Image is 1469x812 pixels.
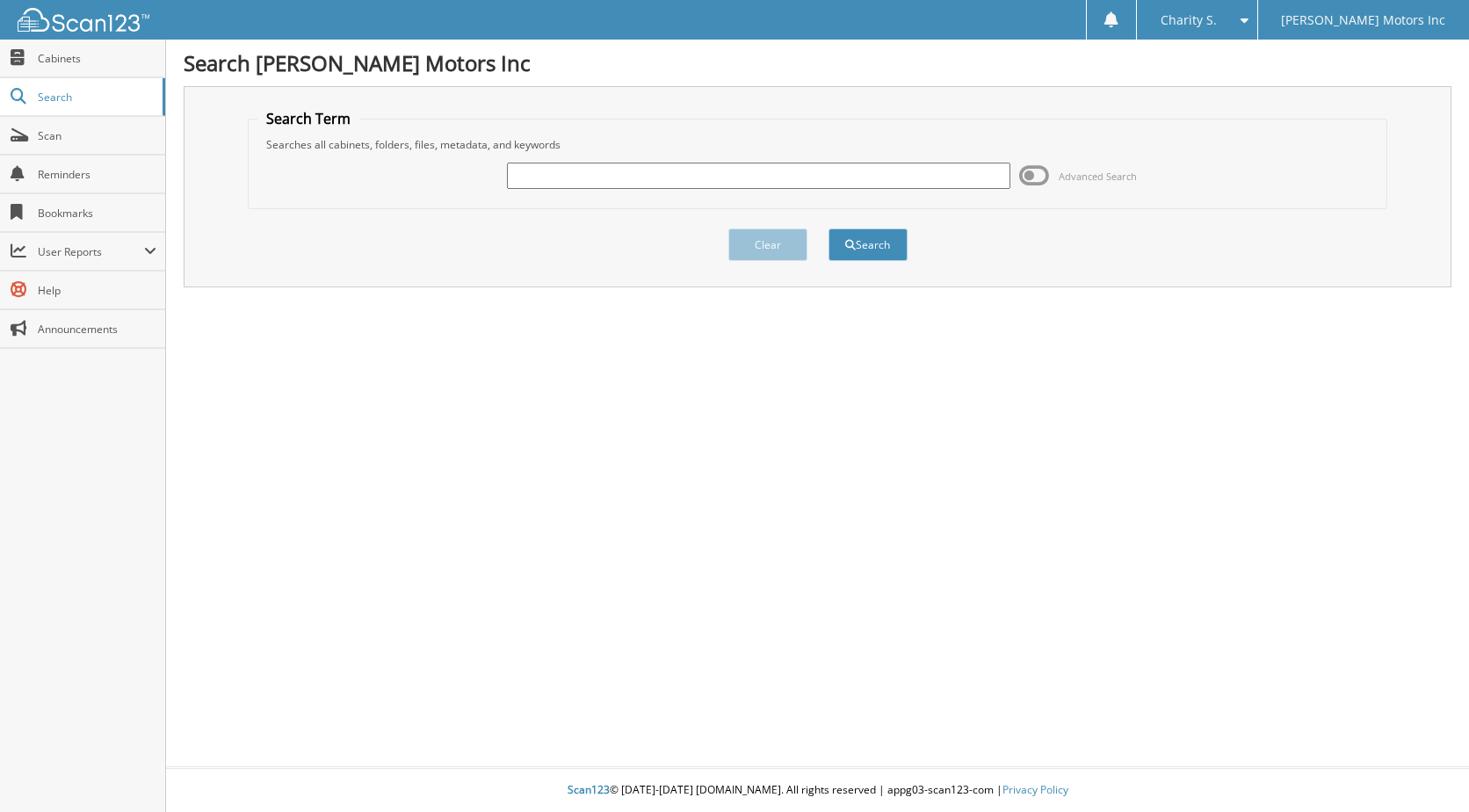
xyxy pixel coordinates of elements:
span: Cabinets [38,51,156,66]
span: Help [38,283,156,298]
a: Privacy Policy [1002,782,1068,797]
button: Clear [728,228,807,261]
button: Search [829,228,908,261]
span: Advanced Search [1059,170,1137,183]
span: Reminders [38,167,156,182]
span: [PERSON_NAME] Motors Inc [1281,15,1445,25]
span: Bookmarks [38,206,156,221]
legend: Search Term [257,109,359,128]
iframe: Chat Widget [1381,728,1469,812]
div: Searches all cabinets, folders, files, metadata, and keywords [257,137,1378,152]
span: Search [38,90,154,105]
div: © [DATE]-[DATE] [DOMAIN_NAME]. All rights reserved | appg03-scan123-com | [166,769,1469,812]
span: Scan [38,128,156,143]
h1: Search [PERSON_NAME] Motors Inc [184,48,1451,77]
span: Announcements [38,322,156,337]
span: Charity S. [1161,15,1217,25]
span: Scan123 [568,782,610,797]
span: User Reports [38,244,144,259]
img: scan123-logo-white.svg [18,8,149,32]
